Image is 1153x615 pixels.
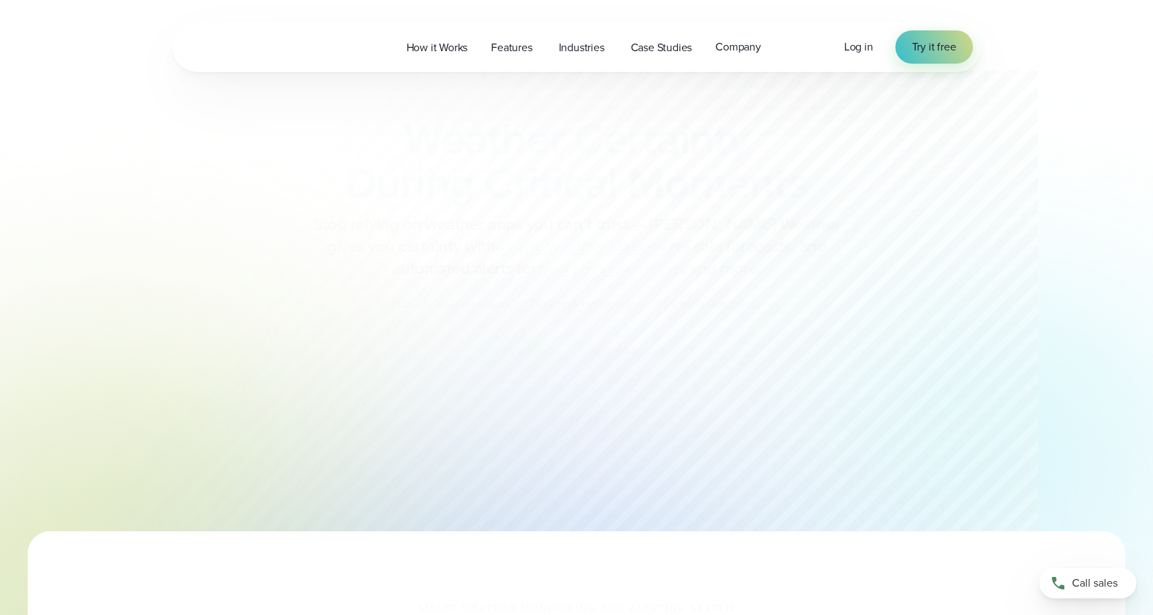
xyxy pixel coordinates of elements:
a: Case Studies [619,33,704,62]
a: Call sales [1039,568,1136,598]
span: Case Studies [631,39,692,56]
span: Call sales [1072,575,1118,591]
a: How it Works [395,33,480,62]
span: Industries [559,39,605,56]
span: Try it free [912,39,956,55]
span: Company [715,39,761,55]
span: How it Works [406,39,468,56]
a: Log in [844,39,873,55]
span: Features [491,39,532,56]
a: Try it free [895,30,973,64]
